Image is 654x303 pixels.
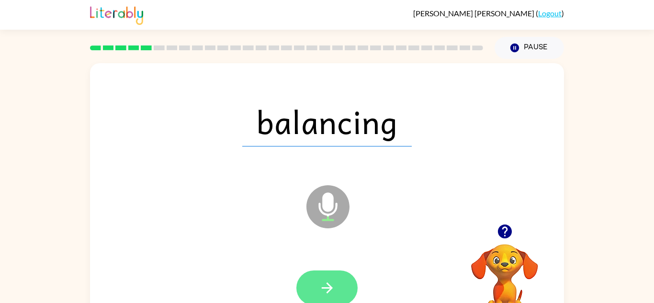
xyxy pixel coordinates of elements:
[413,9,536,18] span: [PERSON_NAME] [PERSON_NAME]
[538,9,562,18] a: Logout
[90,4,143,25] img: Literably
[242,97,412,146] span: balancing
[413,9,564,18] div: ( )
[495,37,564,59] button: Pause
